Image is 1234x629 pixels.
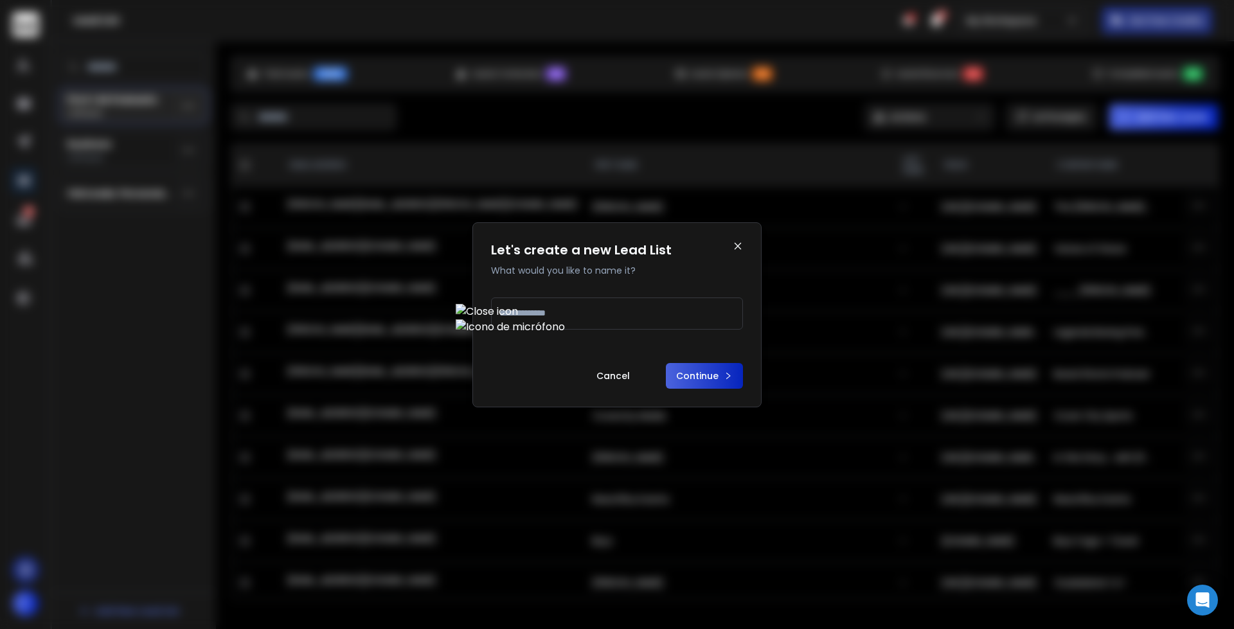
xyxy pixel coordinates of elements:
button: Continue [666,363,743,389]
img: Icono de micrófono [456,319,565,335]
button: Cancel [586,363,640,389]
div: Open Intercom Messenger [1187,585,1218,616]
p: What would you like to name it? [491,264,672,277]
h1: Let's create a new Lead List [491,241,672,259]
img: Close icon [456,304,565,319]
